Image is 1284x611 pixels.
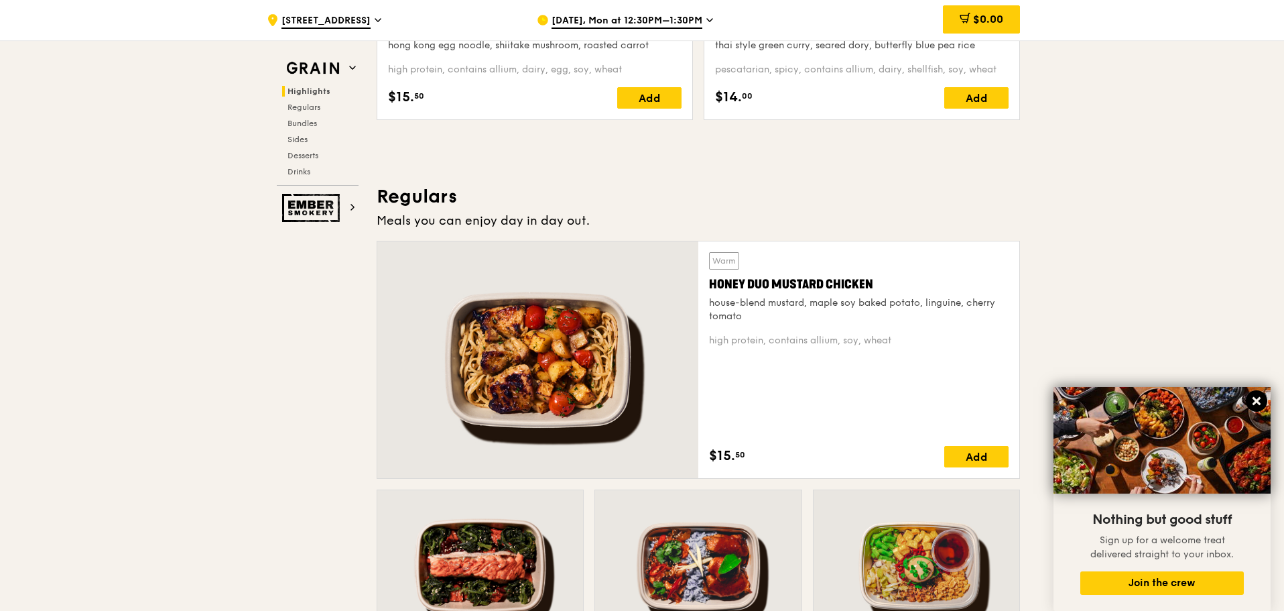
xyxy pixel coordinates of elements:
div: thai style green curry, seared dory, butterfly blue pea rice [715,39,1009,52]
button: Close [1246,390,1267,412]
span: 00 [742,91,753,101]
span: Sides [287,135,308,144]
img: DSC07876-Edit02-Large.jpeg [1053,387,1271,494]
img: Ember Smokery web logo [282,194,344,222]
span: [DATE], Mon at 12:30PM–1:30PM [552,14,702,29]
div: Honey Duo Mustard Chicken [709,275,1009,294]
span: $15. [709,446,735,466]
div: high protein, contains allium, dairy, egg, soy, wheat [388,63,682,76]
div: Add [944,87,1009,109]
span: Sign up for a welcome treat delivered straight to your inbox. [1090,535,1234,560]
span: Highlights [287,87,330,96]
div: hong kong egg noodle, shiitake mushroom, roasted carrot [388,39,682,52]
div: Warm [709,252,739,270]
div: house-blend mustard, maple soy baked potato, linguine, cherry tomato [709,296,1009,323]
span: Regulars [287,103,320,112]
span: [STREET_ADDRESS] [281,14,371,29]
span: Desserts [287,151,318,160]
div: pescatarian, spicy, contains allium, dairy, shellfish, soy, wheat [715,63,1009,76]
button: Join the crew [1080,571,1244,595]
span: 50 [414,91,424,101]
span: Bundles [287,119,317,128]
div: Meals you can enjoy day in day out. [377,211,1020,230]
span: 50 [735,449,745,460]
div: Add [944,446,1009,467]
span: Drinks [287,167,310,176]
span: Nothing but good stuff [1092,512,1232,528]
span: $15. [388,87,414,107]
div: high protein, contains allium, soy, wheat [709,334,1009,347]
h3: Regulars [377,184,1020,209]
span: $14. [715,87,742,107]
div: Add [617,87,682,109]
img: Grain web logo [282,56,344,80]
span: $0.00 [973,13,1003,25]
